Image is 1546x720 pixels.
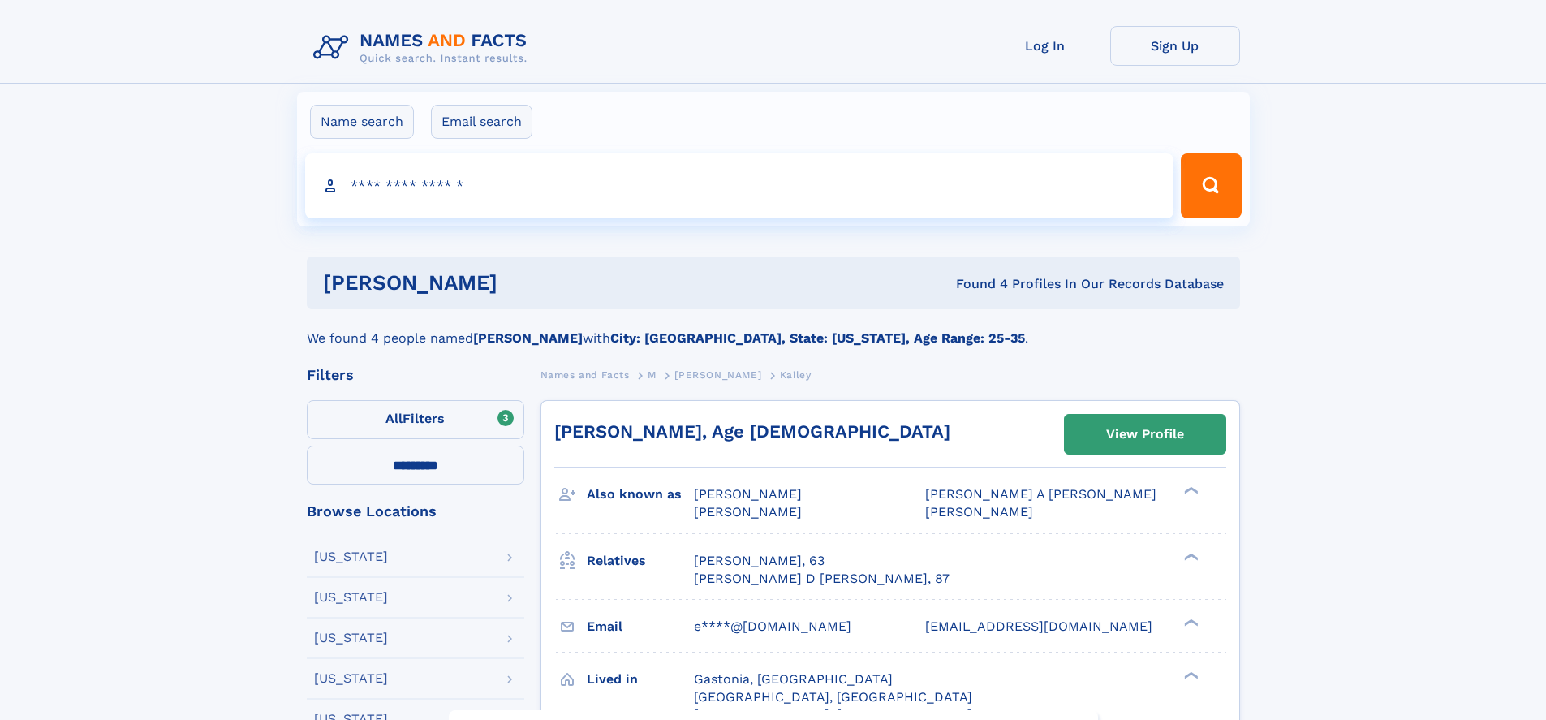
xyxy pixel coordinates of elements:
span: Gastonia, [GEOGRAPHIC_DATA] [694,671,893,687]
img: Logo Names and Facts [307,26,540,70]
span: [PERSON_NAME] [694,486,802,502]
a: Sign Up [1110,26,1240,66]
div: Browse Locations [307,504,524,519]
h3: Email [587,613,694,640]
span: [EMAIL_ADDRESS][DOMAIN_NAME] [925,619,1152,634]
b: City: [GEOGRAPHIC_DATA], State: [US_STATE], Age Range: 25-35 [610,330,1025,346]
div: ❯ [1180,551,1199,562]
div: ❯ [1180,617,1199,627]
label: Email search [431,105,532,139]
h3: Also known as [587,481,694,508]
a: [PERSON_NAME], 63 [694,552,825,570]
a: [PERSON_NAME] [674,364,761,385]
div: View Profile [1106,416,1184,453]
span: [PERSON_NAME] A [PERSON_NAME] [925,486,1156,502]
div: [US_STATE] [314,550,388,563]
a: [PERSON_NAME], Age [DEMOGRAPHIC_DATA] [554,421,950,442]
a: M [648,364,657,385]
div: ❯ [1180,670,1199,680]
label: Name search [310,105,414,139]
div: [US_STATE] [314,672,388,685]
a: Names and Facts [540,364,630,385]
div: We found 4 people named with . [307,309,1240,348]
div: [US_STATE] [314,632,388,645]
div: Found 4 Profiles In Our Records Database [726,275,1224,293]
h3: Relatives [587,547,694,575]
span: [PERSON_NAME] [674,369,761,381]
div: ❯ [1180,485,1199,496]
a: View Profile [1065,415,1225,454]
input: search input [305,153,1174,218]
a: Log In [980,26,1110,66]
span: [PERSON_NAME] [694,504,802,520]
button: Search Button [1181,153,1241,218]
span: All [385,411,403,426]
label: Filters [307,400,524,439]
h1: [PERSON_NAME] [323,273,727,293]
span: [PERSON_NAME] [925,504,1033,520]
div: [US_STATE] [314,591,388,604]
div: Filters [307,368,524,382]
h3: Lived in [587,666,694,693]
span: Kailey [780,369,812,381]
a: [PERSON_NAME] D [PERSON_NAME], 87 [694,570,950,588]
b: [PERSON_NAME] [473,330,583,346]
span: M [648,369,657,381]
span: [GEOGRAPHIC_DATA], [GEOGRAPHIC_DATA] [694,689,972,705]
